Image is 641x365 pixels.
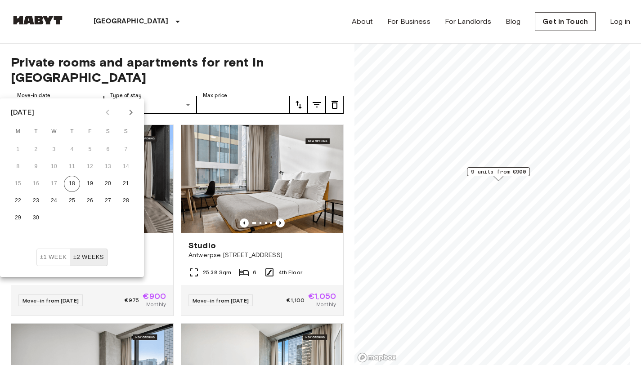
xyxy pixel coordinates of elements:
[118,193,134,209] button: 28
[240,218,249,227] button: Previous image
[610,16,630,27] a: Log in
[387,16,430,27] a: For Business
[36,249,70,266] button: ±1 week
[276,218,285,227] button: Previous image
[11,107,34,118] div: [DATE]
[82,176,98,192] button: 19
[28,210,44,226] button: 30
[10,210,26,226] button: 29
[471,168,526,176] span: 9 units from €900
[46,123,62,141] span: Wednesday
[143,292,166,300] span: €900
[203,92,227,99] label: Max price
[82,193,98,209] button: 26
[125,296,139,304] span: €975
[193,297,249,304] span: Move-in from [DATE]
[28,193,44,209] button: 23
[352,16,373,27] a: About
[290,96,308,114] button: tune
[146,300,166,308] span: Monthly
[11,54,344,85] span: Private rooms and apartments for rent in [GEOGRAPHIC_DATA]
[467,167,530,181] div: Map marker
[181,125,344,316] a: Marketing picture of unit BE-23-003-012-001Previous imagePrevious imageStudioAntwerpse [STREET_AD...
[357,352,397,363] a: Mapbox logo
[308,96,326,114] button: tune
[308,292,336,300] span: €1,050
[287,296,305,304] span: €1,100
[100,193,116,209] button: 27
[64,193,80,209] button: 25
[188,240,216,251] span: Studio
[316,300,336,308] span: Monthly
[10,193,26,209] button: 22
[118,123,134,141] span: Sunday
[17,92,50,99] label: Move-in date
[36,249,108,266] div: Move In Flexibility
[82,123,98,141] span: Friday
[118,176,134,192] button: 21
[278,268,302,276] span: 4th Floor
[188,251,336,260] span: Antwerpse [STREET_ADDRESS]
[94,16,169,27] p: [GEOGRAPHIC_DATA]
[445,16,491,27] a: For Landlords
[70,249,108,266] button: ±2 weeks
[10,123,26,141] span: Monday
[110,92,142,99] label: Type of stay
[22,297,79,304] span: Move-in from [DATE]
[100,176,116,192] button: 20
[46,193,62,209] button: 24
[535,12,596,31] a: Get in Touch
[123,105,139,120] button: Next month
[506,16,521,27] a: Blog
[181,125,343,233] img: Marketing picture of unit BE-23-003-012-001
[253,268,256,276] span: 6
[11,16,65,25] img: Habyt
[203,268,231,276] span: 25.38 Sqm
[64,176,80,192] button: 18
[326,96,344,114] button: tune
[64,123,80,141] span: Thursday
[100,123,116,141] span: Saturday
[28,123,44,141] span: Tuesday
